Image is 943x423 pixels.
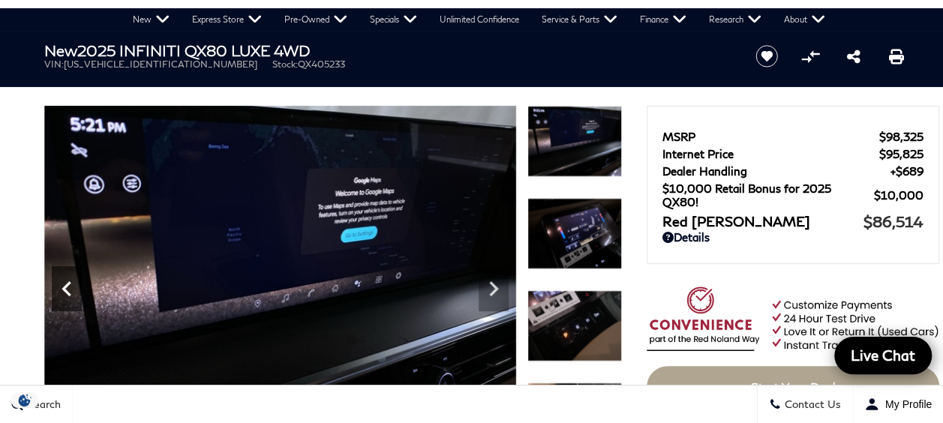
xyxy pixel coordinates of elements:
[298,58,345,70] span: QX405233
[662,164,890,178] span: Dealer Handling
[23,398,61,411] span: Search
[272,58,298,70] span: Stock:
[750,44,783,68] button: Save vehicle
[181,8,273,31] a: Express Store
[122,8,836,31] nav: Main Navigation
[879,398,932,410] span: My Profile
[662,213,863,229] span: Red [PERSON_NAME]
[781,398,841,411] span: Contact Us
[662,147,923,160] a: Internet Price $95,825
[52,266,82,311] div: Previous
[879,147,923,160] span: $95,825
[8,392,42,408] section: Click to Open Cookie Consent Modal
[834,337,932,374] a: Live Chat
[662,230,923,244] a: Details
[889,47,904,65] a: Print this New 2025 INFINITI QX80 LUXE 4WD
[527,290,622,361] img: New 2025 RADIANT WHITE INFINITI LUXE 4WD image 24
[853,385,943,423] button: Open user profile menu
[874,188,923,202] span: $10,000
[662,181,874,208] span: $10,000 Retail Bonus for 2025 QX80!
[662,147,879,160] span: Internet Price
[773,8,836,31] a: About
[122,8,181,31] a: New
[273,8,359,31] a: Pre-Owned
[428,8,530,31] a: Unlimited Confidence
[799,45,821,67] button: Compare Vehicle
[44,42,731,58] h1: 2025 INFINITI QX80 LUXE 4WD
[8,392,42,408] img: Opt-Out Icon
[527,198,622,269] img: New 2025 RADIANT WHITE INFINITI LUXE 4WD image 23
[527,106,622,177] img: New 2025 RADIANT WHITE INFINITI LUXE 4WD image 22
[44,58,64,70] span: VIN:
[843,346,923,364] span: Live Chat
[662,164,923,178] a: Dealer Handling $689
[879,130,923,143] span: $98,325
[479,266,509,311] div: Next
[890,164,923,178] span: $689
[662,130,923,143] a: MSRP $98,325
[64,58,257,70] span: [US_VEHICLE_IDENTIFICATION_NUMBER]
[647,366,939,408] a: Start Your Deal
[846,47,860,65] a: Share this New 2025 INFINITI QX80 LUXE 4WD
[662,130,879,143] span: MSRP
[698,8,773,31] a: Research
[359,8,428,31] a: Specials
[662,181,923,208] a: $10,000 Retail Bonus for 2025 QX80! $10,000
[44,41,77,59] strong: New
[863,212,923,230] span: $86,514
[629,8,698,31] a: Finance
[751,379,836,394] span: Start Your Deal
[662,212,923,230] a: Red [PERSON_NAME] $86,514
[530,8,629,31] a: Service & Parts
